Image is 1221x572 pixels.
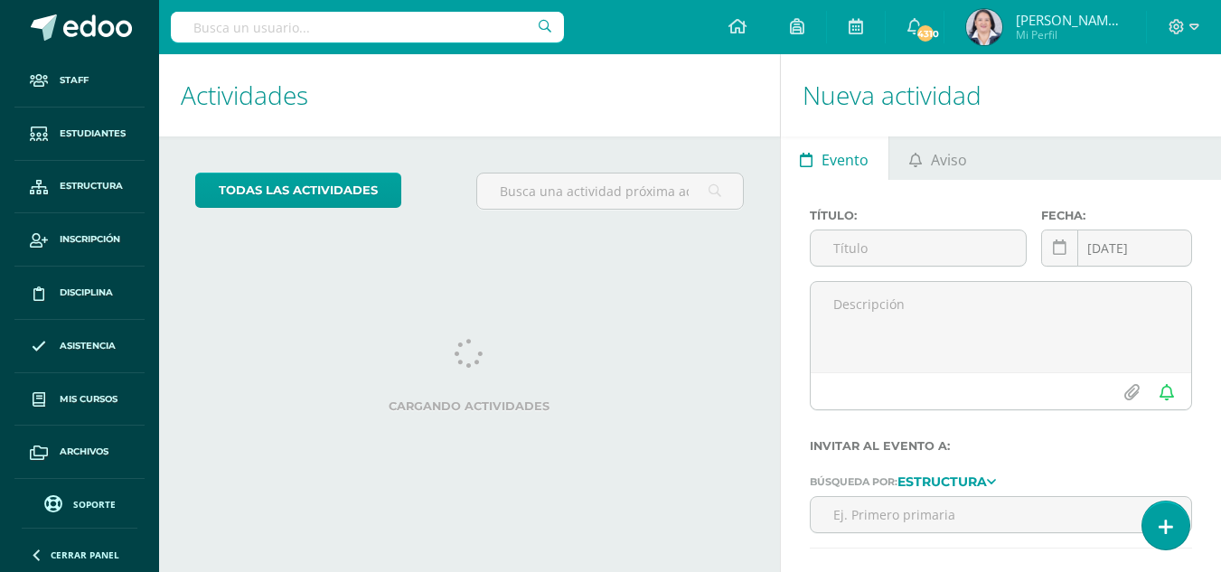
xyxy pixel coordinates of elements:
strong: Estructura [897,474,987,490]
a: Mis cursos [14,373,145,427]
input: Título [811,230,1026,266]
a: todas las Actividades [195,173,401,208]
span: Soporte [73,498,116,511]
input: Ej. Primero primaria [811,497,1191,532]
span: Staff [60,73,89,88]
a: Inscripción [14,213,145,267]
span: Evento [822,138,869,182]
span: 4310 [915,23,935,43]
span: Asistencia [60,339,116,353]
h1: Actividades [181,54,758,136]
span: Archivos [60,445,108,459]
span: Mis cursos [60,392,117,407]
a: Evento [781,136,888,180]
a: Disciplina [14,267,145,320]
span: Estudiantes [60,127,126,141]
span: Aviso [931,138,967,182]
label: Invitar al evento a: [810,439,1192,453]
span: Cerrar panel [51,549,119,561]
a: Soporte [22,491,137,515]
a: Estructura [897,474,996,487]
span: Disciplina [60,286,113,300]
span: Mi Perfil [1016,27,1124,42]
input: Busca un usuario... [171,12,564,42]
a: Archivos [14,426,145,479]
h1: Nueva actividad [803,54,1199,136]
label: Título: [810,209,1027,222]
input: Busca una actividad próxima aquí... [477,173,742,209]
span: Estructura [60,179,123,193]
span: [PERSON_NAME][US_STATE] [1016,11,1124,29]
a: Estructura [14,161,145,214]
img: 91010995ba55083ab2a46da906f26f18.png [966,9,1002,45]
label: Fecha: [1041,209,1192,222]
input: Fecha de entrega [1042,230,1191,266]
span: Búsqueda por: [810,475,897,488]
a: Asistencia [14,320,145,373]
a: Aviso [889,136,986,180]
span: Inscripción [60,232,120,247]
a: Staff [14,54,145,108]
a: Estudiantes [14,108,145,161]
label: Cargando actividades [195,399,744,413]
